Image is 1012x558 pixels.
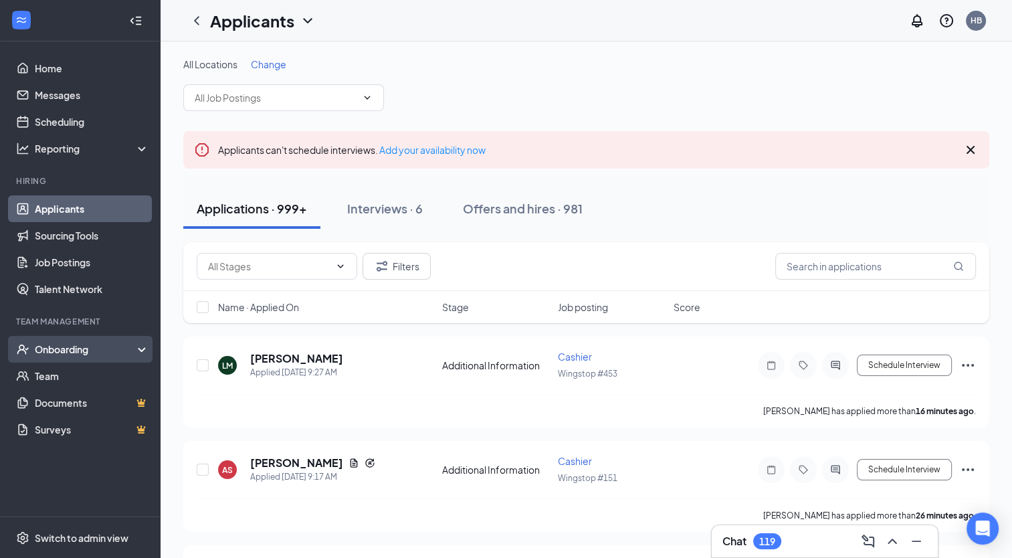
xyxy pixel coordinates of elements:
[442,463,550,476] div: Additional Information
[860,533,876,549] svg: ComposeMessage
[348,458,359,468] svg: Document
[16,343,29,356] svg: UserCheck
[558,455,592,467] span: Cashier
[16,175,146,187] div: Hiring
[953,261,964,272] svg: MagnifyingGlass
[908,533,924,549] svg: Minimize
[884,533,900,549] svg: ChevronUp
[250,351,343,366] h5: [PERSON_NAME]
[347,200,423,217] div: Interviews · 6
[775,253,976,280] input: Search in applications
[195,90,357,105] input: All Job Postings
[722,534,746,549] h3: Chat
[35,276,149,302] a: Talent Network
[35,389,149,416] a: DocumentsCrown
[189,13,205,29] svg: ChevronLeft
[183,58,237,70] span: All Locations
[362,92,373,103] svg: ChevronDown
[442,359,550,372] div: Additional Information
[35,142,150,155] div: Reporting
[971,15,982,26] div: HB
[763,360,779,371] svg: Note
[218,144,486,156] span: Applicants can't schedule interviews.
[197,200,307,217] div: Applications · 999+
[16,316,146,327] div: Team Management
[763,510,976,521] p: [PERSON_NAME] has applied more than .
[960,357,976,373] svg: Ellipses
[909,13,925,29] svg: Notifications
[916,406,974,416] b: 16 minutes ago
[129,14,142,27] svg: Collapse
[35,82,149,108] a: Messages
[35,108,149,135] a: Scheduling
[16,142,29,155] svg: Analysis
[938,13,954,29] svg: QuestionInfo
[35,343,138,356] div: Onboarding
[35,363,149,389] a: Team
[827,360,843,371] svg: ActiveChat
[963,142,979,158] svg: Cross
[250,456,343,470] h5: [PERSON_NAME]
[558,473,617,483] span: Wingstop #151
[335,261,346,272] svg: ChevronDown
[210,9,294,32] h1: Applicants
[967,513,999,545] div: Open Intercom Messenger
[463,200,583,217] div: Offers and hires · 981
[250,470,375,484] div: Applied [DATE] 9:17 AM
[35,195,149,222] a: Applicants
[374,258,390,274] svg: Filter
[882,531,903,552] button: ChevronUp
[379,144,486,156] a: Add your availability now
[365,458,375,468] svg: Reapply
[222,464,233,476] div: AS
[558,351,592,363] span: Cashier
[906,531,927,552] button: Minimize
[35,249,149,276] a: Job Postings
[960,462,976,478] svg: Ellipses
[35,55,149,82] a: Home
[194,142,210,158] svg: Error
[795,360,811,371] svg: Tag
[15,13,28,27] svg: WorkstreamLogo
[35,531,128,545] div: Switch to admin view
[916,510,974,521] b: 26 minutes ago
[251,58,286,70] span: Change
[857,459,952,480] button: Schedule Interview
[363,253,431,280] button: Filter Filters
[857,531,879,552] button: ComposeMessage
[763,405,976,417] p: [PERSON_NAME] has applied more than .
[674,300,700,314] span: Score
[16,531,29,545] svg: Settings
[218,300,299,314] span: Name · Applied On
[795,464,811,475] svg: Tag
[35,416,149,443] a: SurveysCrown
[222,360,233,371] div: LM
[442,300,469,314] span: Stage
[558,300,608,314] span: Job posting
[250,366,343,379] div: Applied [DATE] 9:27 AM
[558,369,617,379] span: Wingstop #453
[35,222,149,249] a: Sourcing Tools
[300,13,316,29] svg: ChevronDown
[827,464,843,475] svg: ActiveChat
[857,355,952,376] button: Schedule Interview
[208,259,330,274] input: All Stages
[759,536,775,547] div: 119
[763,464,779,475] svg: Note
